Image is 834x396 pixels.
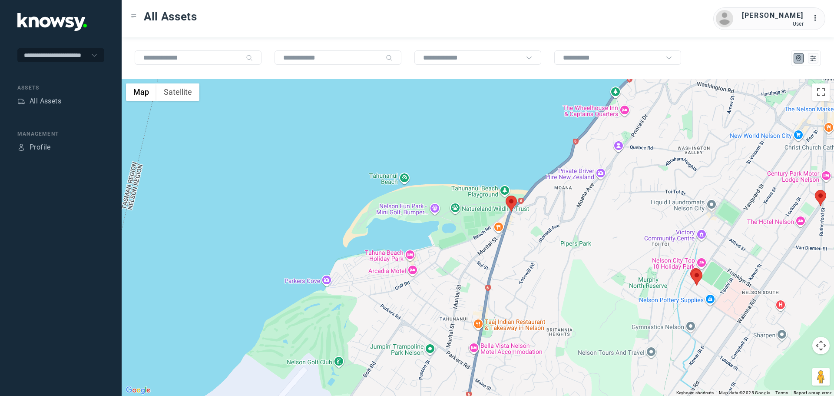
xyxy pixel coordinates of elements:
[795,54,803,62] div: Map
[742,21,804,27] div: User
[809,54,817,62] div: List
[17,130,104,138] div: Management
[716,10,733,27] img: avatar.png
[17,97,25,105] div: Assets
[30,96,61,106] div: All Assets
[156,83,199,101] button: Show satellite imagery
[812,13,823,25] div: :
[30,142,51,153] div: Profile
[246,54,253,61] div: Search
[775,390,788,395] a: Terms
[386,54,393,61] div: Search
[812,83,830,101] button: Toggle fullscreen view
[742,10,804,21] div: [PERSON_NAME]
[812,13,823,23] div: :
[144,9,197,24] span: All Assets
[17,96,61,106] a: AssetsAll Assets
[17,84,104,92] div: Assets
[124,385,152,396] img: Google
[17,13,87,31] img: Application Logo
[719,390,770,395] span: Map data ©2025 Google
[812,337,830,354] button: Map camera controls
[794,390,831,395] a: Report a map error
[812,368,830,386] button: Drag Pegman onto the map to open Street View
[126,83,156,101] button: Show street map
[17,142,51,153] a: ProfileProfile
[124,385,152,396] a: Open this area in Google Maps (opens a new window)
[17,143,25,151] div: Profile
[131,13,137,20] div: Toggle Menu
[676,390,714,396] button: Keyboard shortcuts
[813,15,821,21] tspan: ...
